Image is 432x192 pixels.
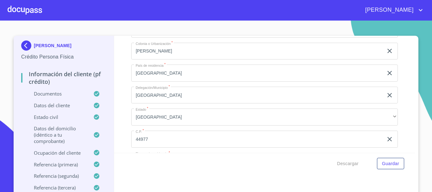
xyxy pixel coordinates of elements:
p: Información del cliente (PF crédito) [21,70,106,85]
p: Estado Civil [21,114,93,120]
p: Crédito Persona Física [21,53,106,61]
button: clear input [386,47,393,55]
p: Referencia (segunda) [21,173,93,179]
p: Ocupación del Cliente [21,150,93,156]
p: Referencia (primera) [21,161,93,168]
img: Docupass spot blue [21,40,34,51]
span: [PERSON_NAME] [361,5,417,15]
p: Datos del domicilio (idéntico a tu comprobante) [21,125,93,144]
button: account of current user [361,5,424,15]
button: clear input [386,69,393,77]
p: [PERSON_NAME] [34,43,71,48]
p: Referencia (tercera) [21,184,93,191]
button: clear input [386,91,393,99]
button: clear input [386,135,393,143]
p: Datos del cliente [21,102,93,108]
span: Guardar [382,160,399,168]
p: Documentos [21,90,93,97]
span: Descargar [337,160,359,168]
button: Guardar [377,158,404,170]
button: Descargar [335,158,361,170]
div: [PERSON_NAME] [21,40,106,53]
div: [GEOGRAPHIC_DATA] [131,108,398,126]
